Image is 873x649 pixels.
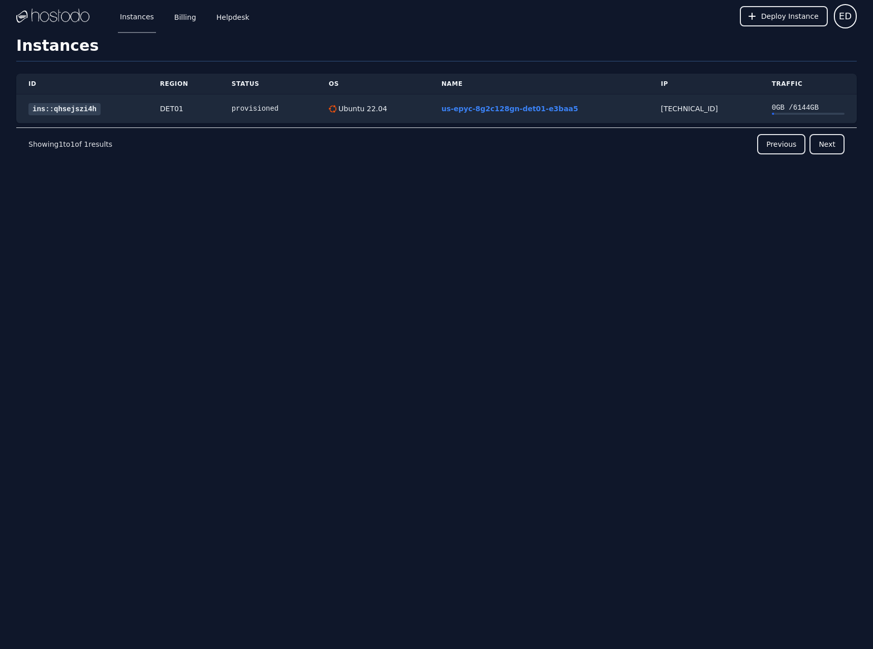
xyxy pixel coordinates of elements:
[648,74,759,94] th: IP
[336,104,387,114] div: Ubuntu 22.04
[16,37,857,61] h1: Instances
[329,105,336,113] img: Ubuntu 22.04
[84,140,88,148] span: 1
[442,105,578,113] a: us-epyc-8g2c128gn-det01-e3baa5
[661,104,747,114] div: [TECHNICAL_ID]
[757,134,805,154] button: Previous
[317,74,429,94] th: OS
[160,104,207,114] div: DET01
[834,4,857,28] button: User menu
[148,74,220,94] th: Region
[760,74,857,94] th: Traffic
[16,127,857,160] nav: Pagination
[70,140,75,148] span: 1
[16,74,148,94] th: ID
[839,9,852,23] span: ED
[809,134,845,154] button: Next
[761,11,819,21] span: Deploy Instance
[772,103,845,113] div: 0 GB / 6144 GB
[740,6,828,26] button: Deploy Instance
[429,74,649,94] th: Name
[58,140,63,148] span: 1
[220,74,317,94] th: Status
[16,9,89,24] img: Logo
[232,104,304,114] div: provisioned
[28,103,101,115] a: ins::qhsejszi4h
[28,139,112,149] p: Showing to of results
